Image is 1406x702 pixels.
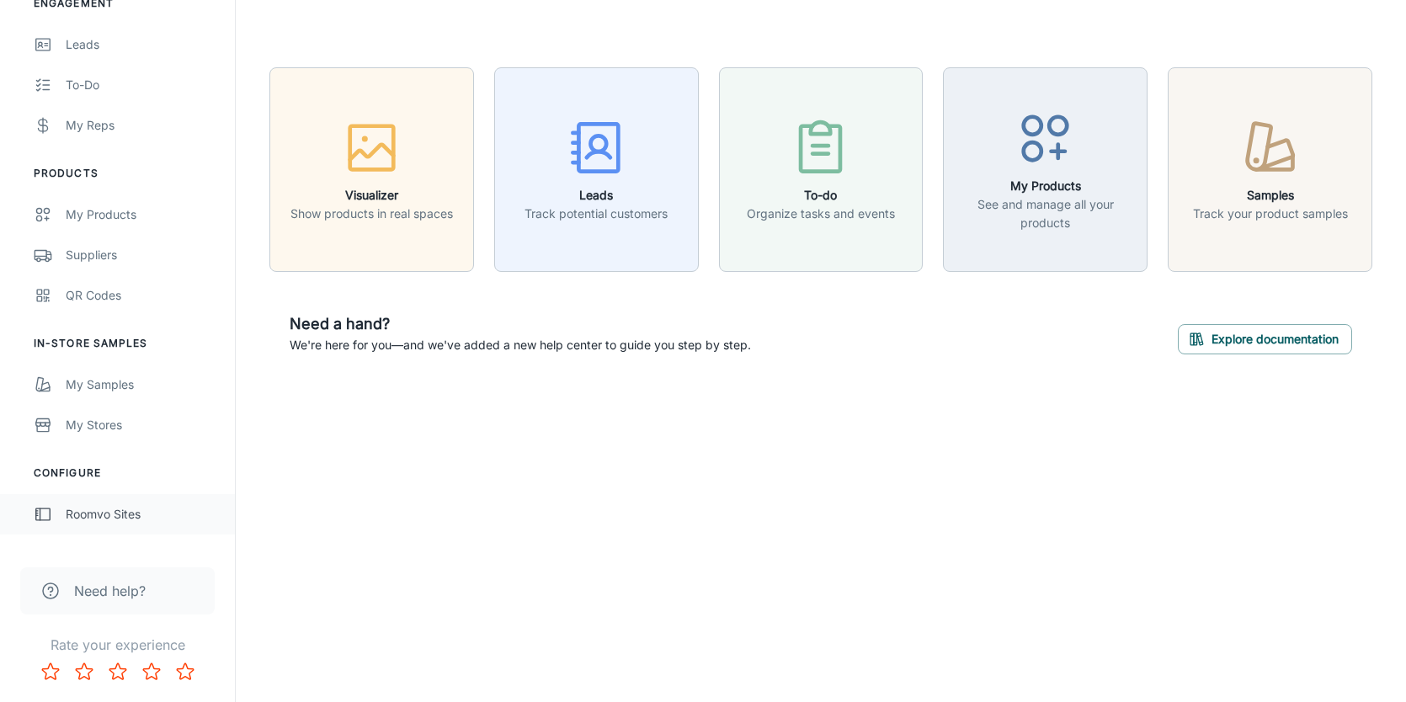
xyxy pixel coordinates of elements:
[66,286,218,305] div: QR Codes
[66,35,218,54] div: Leads
[290,336,751,354] p: We're here for you—and we've added a new help center to guide you step by step.
[1178,329,1352,346] a: Explore documentation
[719,67,924,272] button: To-doOrganize tasks and events
[290,186,453,205] h6: Visualizer
[747,186,895,205] h6: To-do
[269,67,474,272] button: VisualizerShow products in real spaces
[747,205,895,223] p: Organize tasks and events
[66,116,218,135] div: My Reps
[494,160,699,177] a: LeadsTrack potential customers
[954,177,1137,195] h6: My Products
[1193,186,1348,205] h6: Samples
[943,67,1148,272] button: My ProductsSee and manage all your products
[66,246,218,264] div: Suppliers
[1178,324,1352,354] button: Explore documentation
[66,375,218,394] div: My Samples
[719,160,924,177] a: To-doOrganize tasks and events
[1193,205,1348,223] p: Track your product samples
[525,186,668,205] h6: Leads
[954,195,1137,232] p: See and manage all your products
[494,67,699,272] button: LeadsTrack potential customers
[290,312,751,336] h6: Need a hand?
[525,205,668,223] p: Track potential customers
[943,160,1148,177] a: My ProductsSee and manage all your products
[1168,67,1372,272] button: SamplesTrack your product samples
[1168,160,1372,177] a: SamplesTrack your product samples
[66,416,218,434] div: My Stores
[66,76,218,94] div: To-do
[290,205,453,223] p: Show products in real spaces
[66,205,218,224] div: My Products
